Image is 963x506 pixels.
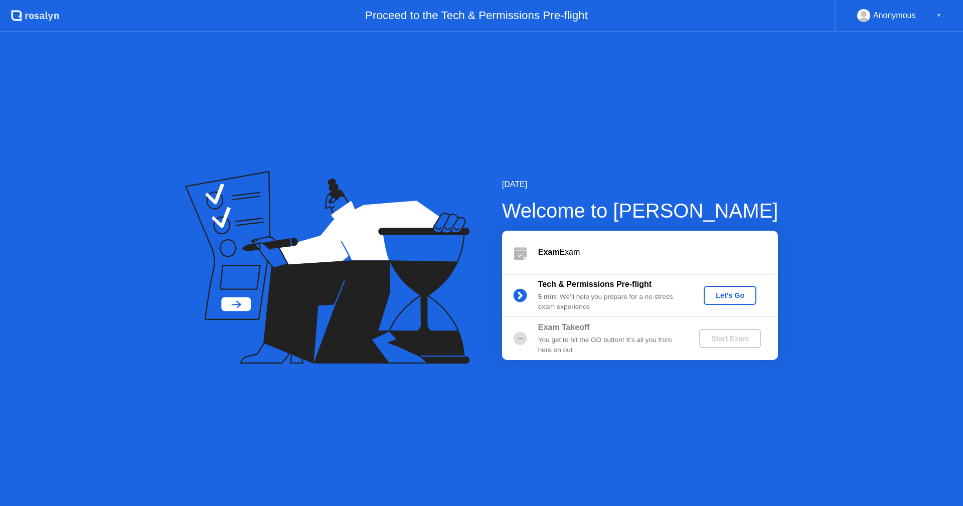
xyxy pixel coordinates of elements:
b: Exam Takeoff [538,323,590,331]
div: ▼ [936,9,941,22]
div: Welcome to [PERSON_NAME] [502,196,778,226]
b: 5 min [538,293,556,300]
div: [DATE] [502,179,778,191]
b: Tech & Permissions Pre-flight [538,280,652,288]
div: : We’ll help you prepare for a no-stress exam experience [538,292,683,312]
div: Anonymous [873,9,916,22]
div: You get to hit the GO button! It’s all you from here on out [538,335,683,356]
b: Exam [538,248,560,256]
div: Let's Go [708,291,752,299]
button: Start Exam [699,329,761,348]
button: Let's Go [704,286,756,305]
div: Exam [538,246,778,258]
div: Start Exam [703,334,757,343]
